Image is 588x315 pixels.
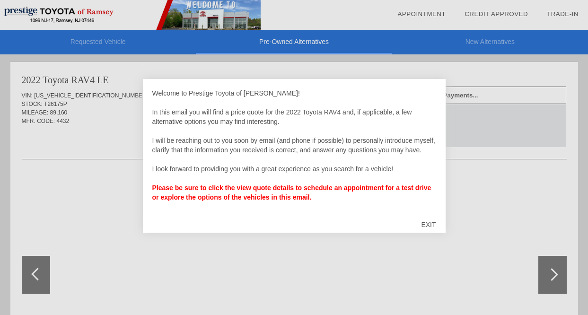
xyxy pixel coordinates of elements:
div: EXIT [412,210,445,239]
div: Welcome to Prestige Toyota of [PERSON_NAME]! In this email you will find a price quote for the 20... [152,88,436,211]
a: Appointment [397,10,446,17]
b: Please be sure to click the view quote details to schedule an appointment for a test drive or exp... [152,184,431,201]
a: Trade-In [547,10,579,17]
a: Credit Approved [465,10,528,17]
